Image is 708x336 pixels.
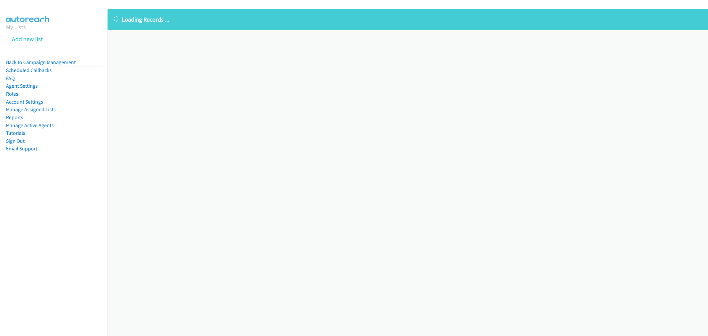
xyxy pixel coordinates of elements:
a: Manage Active Agents [6,122,54,128]
a: Tutorials [6,130,25,136]
a: Agent Settings [6,83,38,89]
a: My Lists [6,23,26,31]
a: Sign Out [6,138,25,144]
a: Scheduled Callbacks [6,67,52,73]
a: Email Support [6,145,37,152]
a: Add new list [12,35,43,43]
a: Roles [6,91,18,97]
a: Back to Campaign Management [6,59,76,65]
a: Account Settings [6,99,43,105]
a: Reports [6,114,23,121]
a: Manage Assigned Lists [6,106,56,113]
p: Loading Records ... [114,15,702,24]
a: FAQ [6,75,15,81]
